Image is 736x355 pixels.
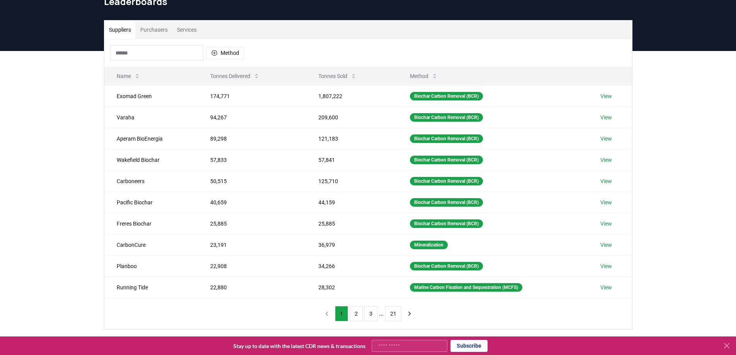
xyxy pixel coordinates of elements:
li: ... [379,309,384,318]
button: 3 [364,306,377,321]
a: View [600,92,612,100]
td: 1,807,222 [306,85,398,107]
div: Biochar Carbon Removal (BCR) [410,262,483,270]
td: 121,183 [306,128,398,149]
td: Wakefield Biochar [104,149,198,170]
div: Biochar Carbon Removal (BCR) [410,134,483,143]
td: 44,159 [306,192,398,213]
td: 28,302 [306,277,398,298]
button: Method [206,47,244,59]
td: 36,979 [306,234,398,255]
td: 34,266 [306,255,398,277]
td: Exomad Green [104,85,198,107]
a: View [600,199,612,206]
div: Biochar Carbon Removal (BCR) [410,92,483,100]
button: Suppliers [104,20,136,39]
a: View [600,262,612,270]
div: Biochar Carbon Removal (BCR) [410,198,483,207]
div: Biochar Carbon Removal (BCR) [410,219,483,228]
a: View [600,241,612,249]
div: Biochar Carbon Removal (BCR) [410,156,483,164]
div: Biochar Carbon Removal (BCR) [410,113,483,122]
a: View [600,135,612,143]
button: Tonnes Sold [312,68,363,84]
td: 22,908 [198,255,306,277]
td: 40,659 [198,192,306,213]
td: 94,267 [198,107,306,128]
td: 22,880 [198,277,306,298]
td: Carboneers [104,170,198,192]
div: Biochar Carbon Removal (BCR) [410,177,483,185]
td: 25,885 [198,213,306,234]
td: 50,515 [198,170,306,192]
td: 174,771 [198,85,306,107]
button: 21 [385,306,401,321]
div: Marine Carbon Fixation and Sequestration (MCFS) [410,283,522,292]
td: CarbonCure [104,234,198,255]
td: 89,298 [198,128,306,149]
td: 23,191 [198,234,306,255]
td: 57,841 [306,149,398,170]
a: View [600,156,612,164]
td: 209,600 [306,107,398,128]
td: Pacific Biochar [104,192,198,213]
td: Varaha [104,107,198,128]
a: View [600,220,612,228]
button: 2 [350,306,363,321]
td: 125,710 [306,170,398,192]
button: 1 [335,306,348,321]
button: next page [403,306,416,321]
button: Services [172,20,201,39]
td: 57,833 [198,149,306,170]
td: 25,885 [306,213,398,234]
button: Name [110,68,146,84]
td: Planboo [104,255,198,277]
td: Aperam BioEnergia [104,128,198,149]
button: Purchasers [136,20,172,39]
a: View [600,284,612,291]
button: Method [404,68,444,84]
a: View [600,114,612,121]
td: Freres Biochar [104,213,198,234]
td: Running Tide [104,277,198,298]
button: Tonnes Delivered [204,68,266,84]
div: Mineralization [410,241,448,249]
a: View [600,177,612,185]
